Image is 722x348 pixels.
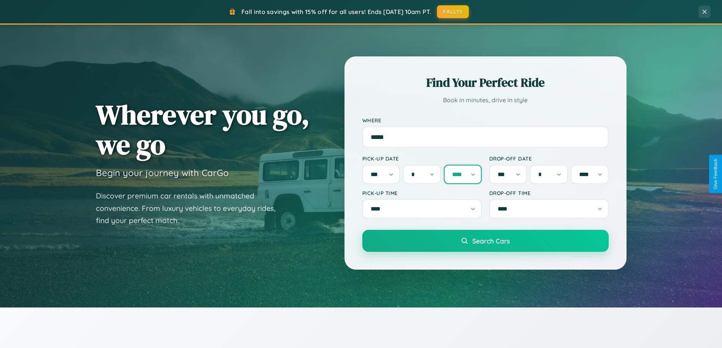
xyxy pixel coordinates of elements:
label: Where [362,117,609,123]
button: Search Cars [362,230,609,252]
p: Discover premium car rentals with unmatched convenience. From luxury vehicles to everyday rides, ... [96,190,285,227]
h3: Begin your journey with CarGo [96,167,229,178]
h1: Wherever you go, we go [96,100,310,159]
label: Pick-up Time [362,190,482,196]
button: FALL15 [437,5,469,18]
h2: Find Your Perfect Ride [362,74,609,91]
label: Drop-off Time [489,190,609,196]
p: Book in minutes, drive in style [362,95,609,106]
label: Pick-up Date [362,155,482,162]
div: Give Feedback [713,159,718,189]
span: Search Cars [472,237,510,245]
span: Fall into savings with 15% off for all users! Ends [DATE] 10am PT. [241,8,431,16]
label: Drop-off Date [489,155,609,162]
